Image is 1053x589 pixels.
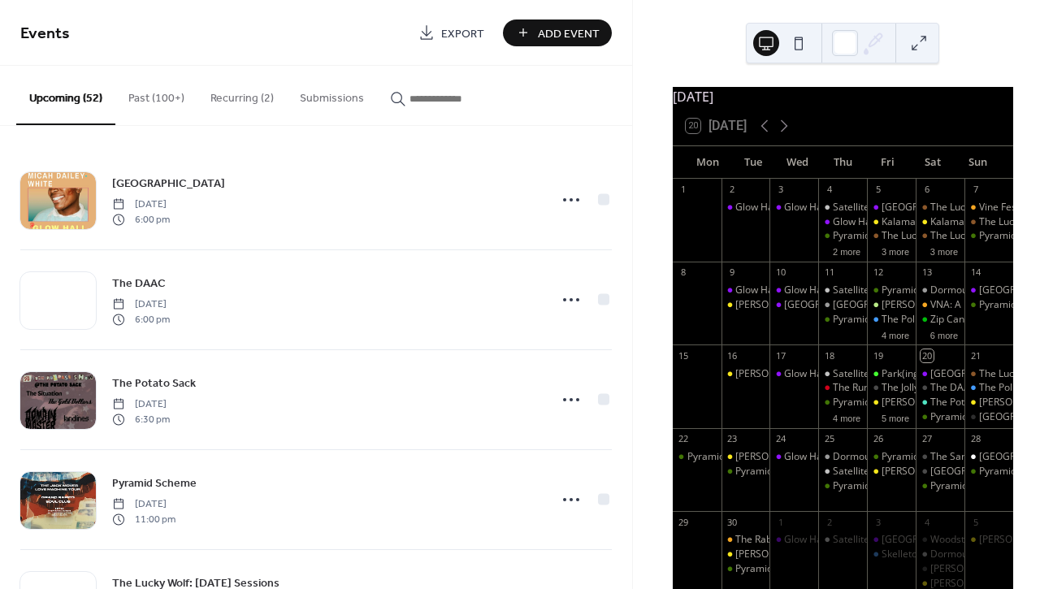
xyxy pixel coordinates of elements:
[726,433,739,445] div: 23
[818,396,867,409] div: Pyramid Scheme
[916,381,964,395] div: The DAAC
[818,533,867,547] div: Satellite Records Open Mic
[964,533,1013,547] div: Bell's Eccentric Cafe
[833,450,974,464] div: Dormouse: Rad Riso Open Print
[774,184,786,196] div: 3
[964,396,1013,409] div: Bell's Eccentric Cafe
[833,465,954,479] div: Satellite Records Open Mic
[775,146,820,179] div: Wed
[769,450,818,464] div: Glow Hall: Workshop (Music Production)
[921,349,933,362] div: 20
[686,146,730,179] div: Mon
[112,475,197,492] span: Pyramid Scheme
[882,367,942,381] div: Park(ing) Day
[721,450,770,464] div: Bell's Eccentric Cafe
[910,146,955,179] div: Sat
[964,201,1013,214] div: Vine Fest
[112,374,196,392] a: The Potato Sack
[955,146,1000,179] div: Sun
[735,367,879,381] div: [PERSON_NAME] Eccentric Cafe
[735,548,879,561] div: [PERSON_NAME] Eccentric Cafe
[678,349,690,362] div: 15
[930,381,977,395] div: The DAAC
[112,397,170,412] span: [DATE]
[916,450,964,464] div: The Sanctuary
[969,516,981,528] div: 5
[979,215,1046,229] div: The Lucky Wolf
[112,274,166,292] a: The DAAC
[833,215,966,229] div: Glow Hall: Sing Sing & Gather
[784,284,964,297] div: Glow Hall: Workshop (Music Production)
[769,533,818,547] div: Glow Hall: Workshop (Music Production)
[784,298,882,312] div: [GEOGRAPHIC_DATA]
[882,313,1028,327] div: The Polish Hall @ Factory Coffee
[930,450,995,464] div: The Sanctuary
[833,201,954,214] div: Satellite Records Open Mic
[833,479,909,493] div: Pyramid Scheme
[930,396,1003,409] div: The Potato Sack
[726,516,739,528] div: 30
[867,533,916,547] div: Glow Hall
[503,19,612,46] button: Add Event
[872,349,884,362] div: 19
[867,465,916,479] div: Bell's Eccentric Cafe
[916,201,964,214] div: The Lucky Wolf
[916,410,964,424] div: Pyramid Scheme
[930,533,1001,547] div: Woodstock Fest
[823,266,835,279] div: 11
[818,229,867,243] div: Pyramid Scheme
[867,298,916,312] div: Shakespeare's Lower Level
[833,229,909,243] div: Pyramid Scheme
[882,201,980,214] div: [GEOGRAPHIC_DATA]
[867,367,916,381] div: Park(ing) Day
[969,266,981,279] div: 14
[872,184,884,196] div: 5
[823,433,835,445] div: 25
[921,433,933,445] div: 27
[867,215,916,229] div: Kalamashoegazer Day 1 @ Bell's Eccentric Cafe
[687,450,764,464] div: Pyramid Scheme
[112,375,196,392] span: The Potato Sack
[875,410,916,424] button: 5 more
[818,298,867,312] div: Dormouse Theater
[673,87,1013,106] div: [DATE]
[882,450,958,464] div: Pyramid Scheme
[823,184,835,196] div: 4
[872,433,884,445] div: 26
[721,465,770,479] div: Pyramid Scheme
[916,284,964,297] div: Dormouse: Rad Riso Open Print
[115,66,197,123] button: Past (100+)
[441,25,484,42] span: Export
[979,201,1020,214] div: Vine Fest
[964,465,1013,479] div: Pyramid Scheme
[882,465,1025,479] div: [PERSON_NAME] Eccentric Cafe
[964,450,1013,464] div: Dormouse Theater
[930,229,998,243] div: The Lucky Wolf
[726,184,739,196] div: 2
[921,266,933,279] div: 13
[678,266,690,279] div: 8
[735,533,803,547] div: The Rabbithole
[678,516,690,528] div: 29
[818,381,867,395] div: The RunOff
[867,396,916,409] div: Bell's Eccentric Cafe
[721,548,770,561] div: Bell's Eccentric Cafe
[112,497,175,512] span: [DATE]
[930,201,998,214] div: The Lucky Wolf
[930,367,1029,381] div: [GEOGRAPHIC_DATA]
[882,298,1021,312] div: [PERSON_NAME]'s Lower Level
[867,548,916,561] div: Skelletones
[726,266,739,279] div: 9
[833,367,954,381] div: Satellite Records Open Mic
[964,215,1013,229] div: The Lucky Wolf
[823,516,835,528] div: 2
[865,146,910,179] div: Fri
[774,433,786,445] div: 24
[930,465,1029,479] div: [GEOGRAPHIC_DATA]
[924,327,964,341] button: 6 more
[867,201,916,214] div: Glow Hall
[921,184,933,196] div: 6
[112,412,170,427] span: 6:30 pm
[112,512,175,526] span: 11:00 pm
[818,465,867,479] div: Satellite Records Open Mic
